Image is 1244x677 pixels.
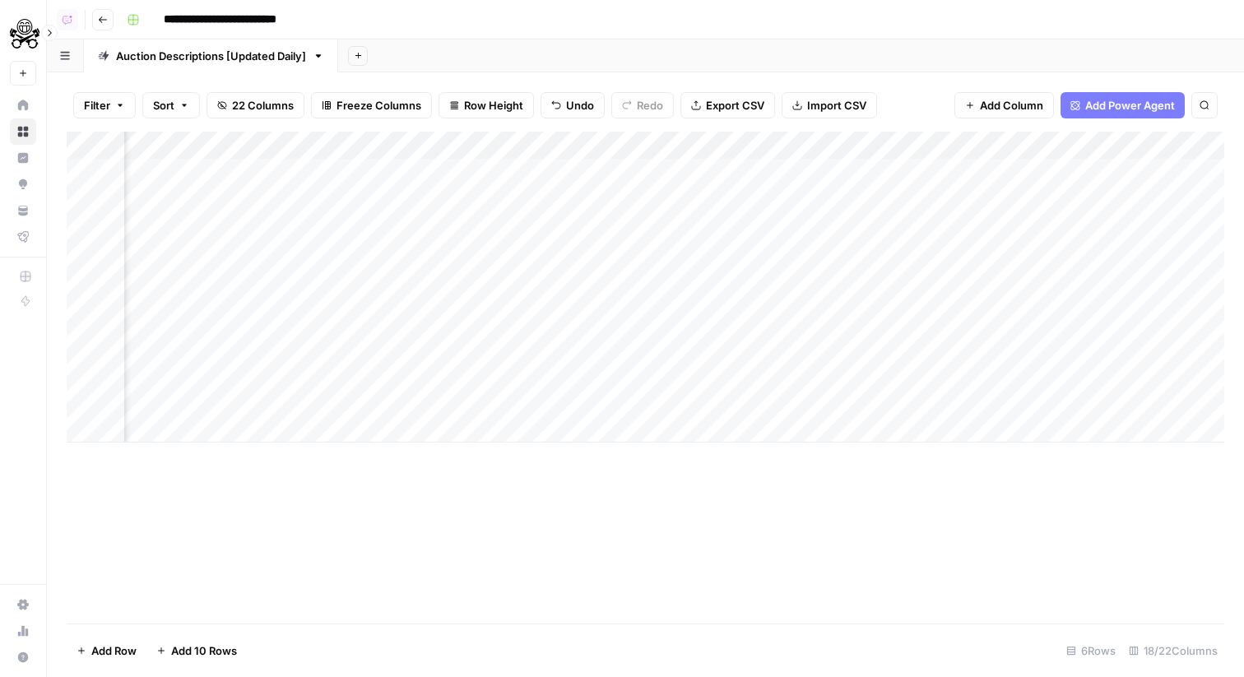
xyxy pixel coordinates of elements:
[10,145,36,171] a: Insights
[142,92,200,118] button: Sort
[464,97,523,114] span: Row Height
[1061,92,1185,118] button: Add Power Agent
[84,97,110,114] span: Filter
[10,118,36,145] a: Browse
[637,97,663,114] span: Redo
[566,97,594,114] span: Undo
[84,39,338,72] a: Auction Descriptions [Updated Daily]
[207,92,304,118] button: 22 Columns
[782,92,877,118] button: Import CSV
[91,642,137,659] span: Add Row
[311,92,432,118] button: Freeze Columns
[67,638,146,664] button: Add Row
[706,97,764,114] span: Export CSV
[146,638,247,664] button: Add 10 Rows
[10,92,36,118] a: Home
[680,92,775,118] button: Export CSV
[954,92,1054,118] button: Add Column
[807,97,866,114] span: Import CSV
[116,48,306,64] div: Auction Descriptions [Updated Daily]
[1122,638,1224,664] div: 18/22 Columns
[10,224,36,250] a: Flightpath
[232,97,294,114] span: 22 Columns
[439,92,534,118] button: Row Height
[10,618,36,644] a: Usage
[10,644,36,670] button: Help + Support
[10,19,39,49] img: PistonHeads Logo
[337,97,421,114] span: Freeze Columns
[10,197,36,224] a: Your Data
[10,171,36,197] a: Opportunities
[153,97,174,114] span: Sort
[980,97,1043,114] span: Add Column
[171,642,237,659] span: Add 10 Rows
[1085,97,1175,114] span: Add Power Agent
[73,92,136,118] button: Filter
[611,92,674,118] button: Redo
[541,92,605,118] button: Undo
[10,591,36,618] a: Settings
[1060,638,1122,664] div: 6 Rows
[10,13,36,54] button: Workspace: PistonHeads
